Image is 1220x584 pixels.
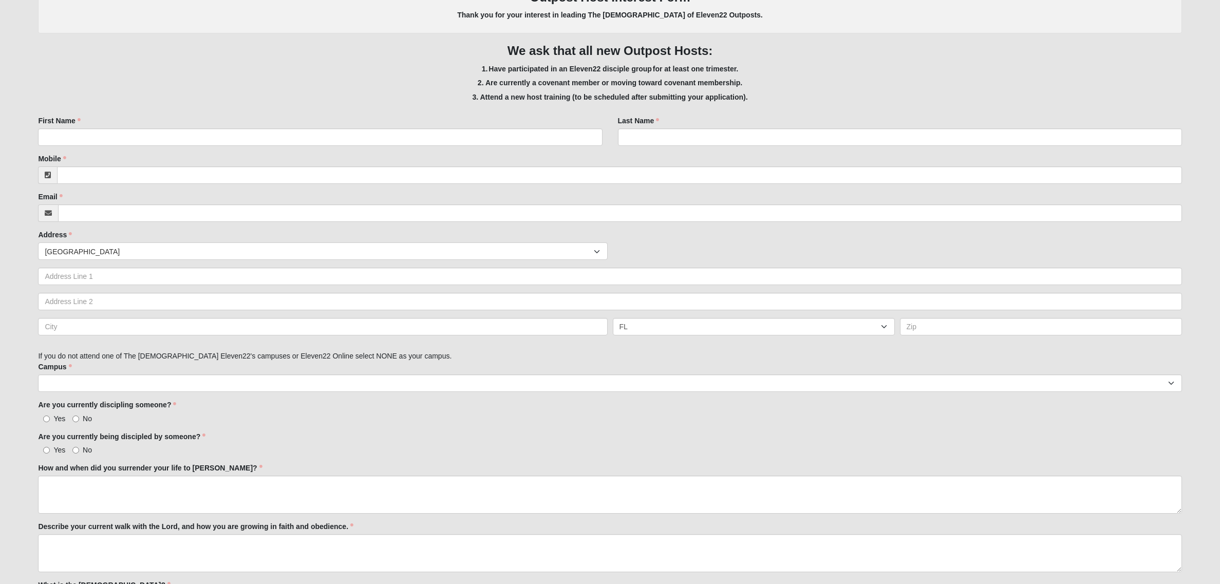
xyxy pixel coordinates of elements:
[38,400,176,410] label: Are you currently discipling someone?
[618,116,660,126] label: Last Name
[38,192,62,202] label: Email
[72,447,79,454] input: No
[43,416,50,422] input: Yes
[38,79,1181,87] h5: 2. Are currently a covenant member or moving toward covenant membership.
[38,268,1181,285] input: Address Line 1
[43,447,50,454] input: Yes
[53,446,65,454] span: Yes
[72,416,79,422] input: No
[38,318,607,335] input: City
[48,11,1171,20] h5: Thank you for your interest in leading The [DEMOGRAPHIC_DATA] of Eleven22 Outposts.
[38,93,1181,102] h5: 3. Attend a new host training (to be scheduled after submitting your application).
[83,415,92,423] span: No
[38,65,1181,73] h5: 1. Have participated in an Eleven22 disciple group for at least one trimester.
[38,230,72,240] label: Address
[38,44,1181,59] h3: We ask that all new Outpost Hosts:
[38,154,66,164] label: Mobile
[38,362,71,372] label: Campus
[83,446,92,454] span: No
[38,116,80,126] label: First Name
[38,463,262,473] label: How and when did you surrender your life to [PERSON_NAME]?
[45,243,593,260] span: [GEOGRAPHIC_DATA]
[900,318,1182,335] input: Zip
[38,431,205,442] label: Are you currently being discipled by someone?
[38,521,353,532] label: Describe your current walk with the Lord, and how you are growing in faith and obedience.
[38,293,1181,310] input: Address Line 2
[53,415,65,423] span: Yes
